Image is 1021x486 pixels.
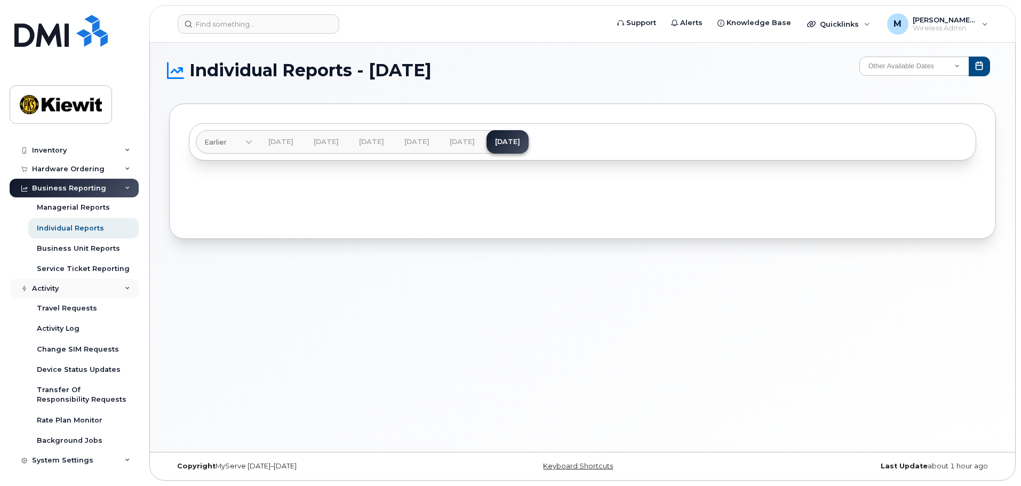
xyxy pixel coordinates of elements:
iframe: Messenger Launcher [975,440,1013,478]
div: MyServe [DATE]–[DATE] [169,462,445,471]
a: Earlier [196,130,252,154]
a: [DATE] [260,130,302,154]
a: [DATE] [350,130,393,154]
a: [DATE] [396,130,438,154]
strong: Last Update [881,462,928,470]
a: [DATE] [441,130,483,154]
span: Individual Reports - [DATE] [189,62,432,78]
a: [DATE] [305,130,347,154]
strong: Copyright [177,462,216,470]
div: about 1 hour ago [720,462,996,471]
span: Earlier [204,137,227,147]
a: Keyboard Shortcuts [543,462,613,470]
a: [DATE] [486,130,529,154]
